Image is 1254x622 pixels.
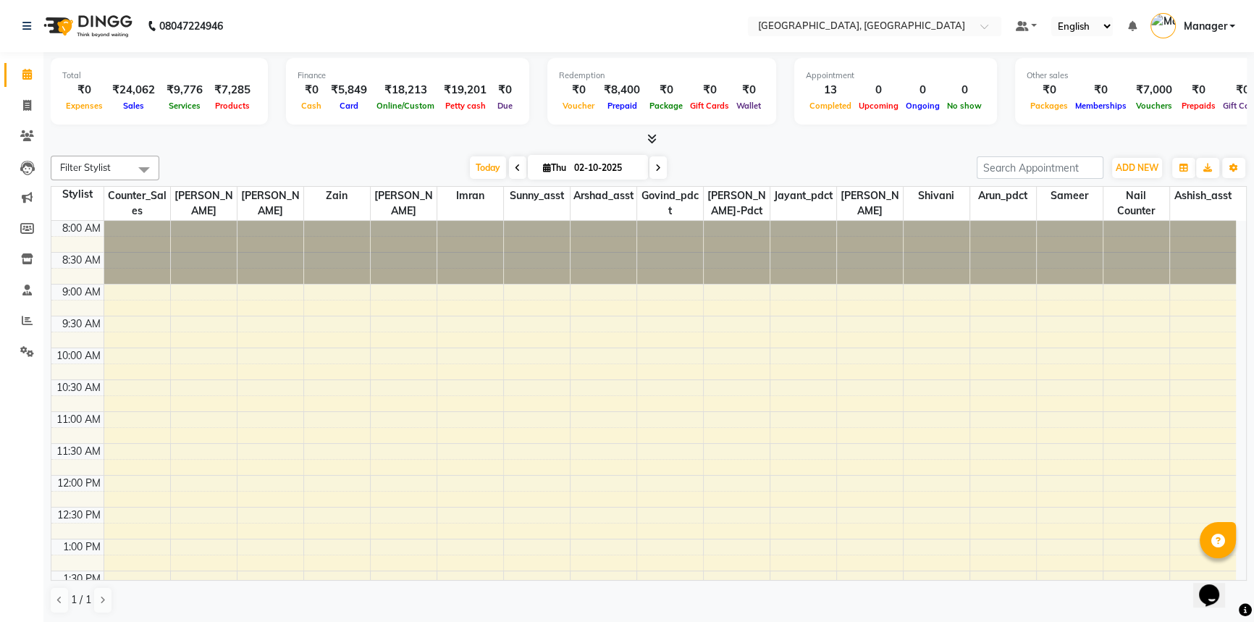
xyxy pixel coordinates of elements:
span: Shivani [904,187,969,205]
span: Ongoing [902,101,943,111]
span: Thu [539,162,570,173]
div: Redemption [559,70,765,82]
span: Vouchers [1132,101,1176,111]
span: Packages [1027,101,1072,111]
div: 1:30 PM [60,571,104,587]
div: 10:00 AM [54,348,104,363]
div: Finance [298,70,518,82]
span: Manager [1183,19,1226,34]
div: ₹0 [1178,82,1219,98]
div: ₹19,201 [438,82,492,98]
span: Prepaids [1178,101,1219,111]
div: ₹0 [298,82,325,98]
span: Govind_pdct [637,187,703,220]
span: [PERSON_NAME]-pdct [704,187,770,220]
span: Voucher [559,101,598,111]
span: Memberships [1072,101,1130,111]
span: Upcoming [855,101,902,111]
div: Appointment [806,70,985,82]
span: Cash [298,101,325,111]
span: Today [470,156,506,179]
div: 8:00 AM [59,221,104,236]
span: Gift Cards [686,101,733,111]
span: Jayant_pdct [770,187,836,205]
div: ₹7,285 [209,82,256,98]
div: 13 [806,82,855,98]
div: ₹0 [733,82,765,98]
span: Sunny_asst [504,187,570,205]
span: Card [336,101,362,111]
div: 11:30 AM [54,444,104,459]
div: ₹8,400 [598,82,646,98]
div: 0 [943,82,985,98]
span: Due [494,101,516,111]
span: Filter Stylist [60,161,111,173]
div: 9:00 AM [59,285,104,300]
span: Sameer [1037,187,1103,205]
div: ₹0 [646,82,686,98]
div: 12:00 PM [54,476,104,491]
div: ₹0 [492,82,518,98]
span: Sales [119,101,148,111]
span: 1 / 1 [71,592,91,608]
div: ₹7,000 [1130,82,1178,98]
span: Products [211,101,253,111]
div: ₹0 [686,82,733,98]
span: [PERSON_NAME] [171,187,237,220]
iframe: chat widget [1193,564,1240,608]
span: [PERSON_NAME] [371,187,437,220]
div: Stylist [51,187,104,202]
b: 08047224946 [159,6,223,46]
button: ADD NEW [1112,158,1162,178]
div: 0 [902,82,943,98]
span: Expenses [62,101,106,111]
span: Prepaid [604,101,641,111]
div: 12:30 PM [54,508,104,523]
span: Completed [806,101,855,111]
span: No show [943,101,985,111]
div: 11:00 AM [54,412,104,427]
div: ₹0 [1027,82,1072,98]
div: ₹0 [559,82,598,98]
span: Package [646,101,686,111]
div: 0 [855,82,902,98]
div: ₹24,062 [106,82,161,98]
div: 1:00 PM [60,539,104,555]
span: Nail Counter [1103,187,1169,220]
span: Online/Custom [373,101,438,111]
div: ₹5,849 [325,82,373,98]
input: Search Appointment [977,156,1103,179]
span: Wallet [733,101,765,111]
span: Counter_Sales [104,187,170,220]
div: 10:30 AM [54,380,104,395]
span: Petty cash [442,101,489,111]
input: 2025-10-02 [570,157,642,179]
div: Total [62,70,256,82]
span: Imran [437,187,503,205]
div: 8:30 AM [59,253,104,268]
img: logo [37,6,136,46]
span: Arshad_asst [571,187,636,205]
div: ₹18,213 [373,82,438,98]
span: [PERSON_NAME] [837,187,903,220]
span: Ashish_asst [1170,187,1237,205]
div: 9:30 AM [59,316,104,332]
span: Zain [304,187,370,205]
img: Manager [1150,13,1176,38]
span: ADD NEW [1116,162,1158,173]
span: Arun_pdct [970,187,1036,205]
div: ₹9,776 [161,82,209,98]
div: ₹0 [62,82,106,98]
div: ₹0 [1072,82,1130,98]
span: [PERSON_NAME] [237,187,303,220]
span: Services [165,101,204,111]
